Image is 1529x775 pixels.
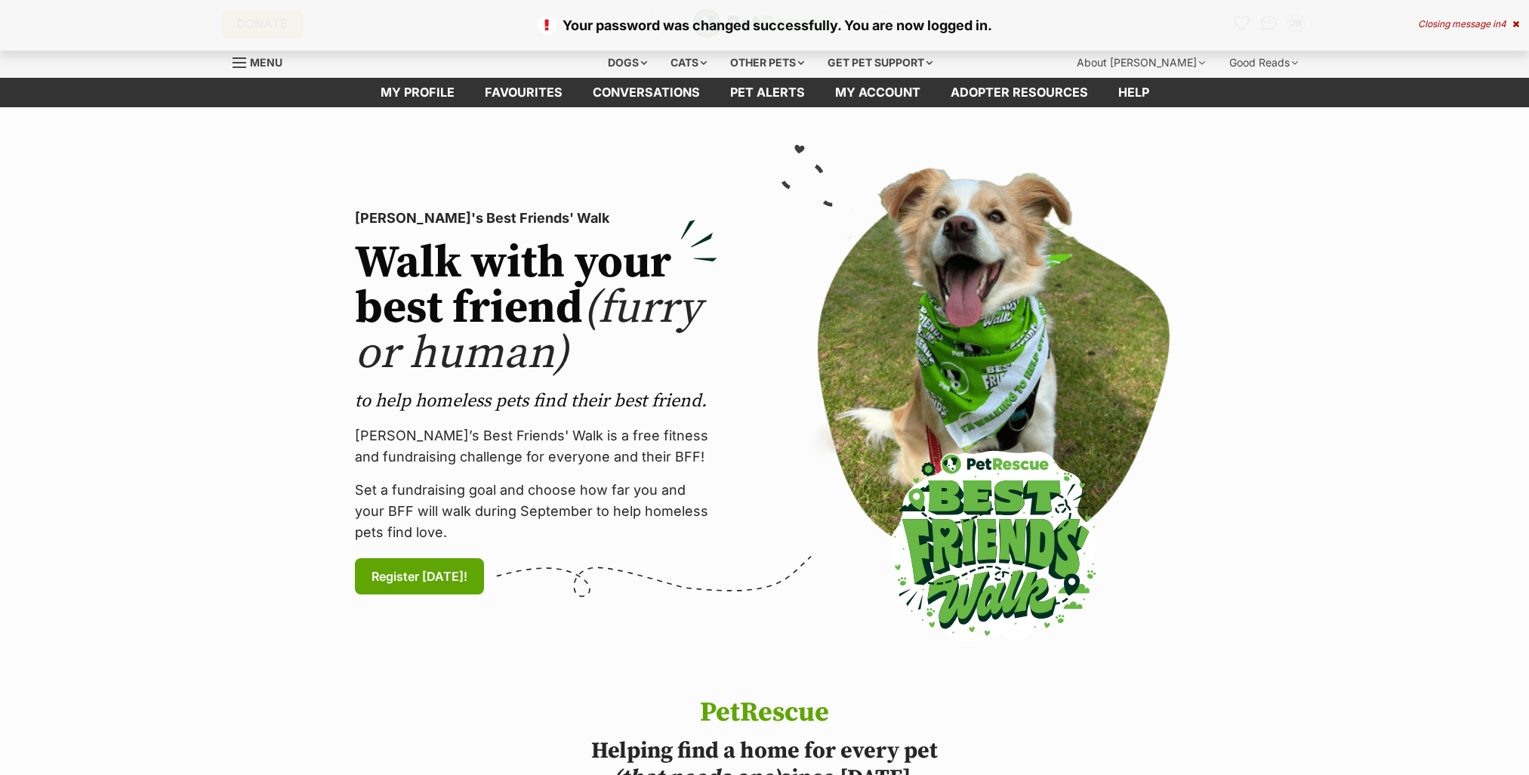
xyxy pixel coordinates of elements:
a: My profile [365,78,470,107]
h1: PetRescue [532,698,997,728]
a: conversations [578,78,715,107]
span: Register [DATE]! [371,567,467,585]
a: Pet alerts [715,78,820,107]
a: Register [DATE]! [355,558,484,594]
a: Help [1103,78,1164,107]
div: Good Reads [1219,48,1309,78]
span: (furry or human) [355,280,701,382]
div: Dogs [597,48,658,78]
div: Other pets [720,48,815,78]
p: Set a fundraising goal and choose how far you and your BFF will walk during September to help hom... [355,480,717,543]
span: Menu [250,56,282,69]
p: [PERSON_NAME]’s Best Friends' Walk is a free fitness and fundraising challenge for everyone and t... [355,425,717,468]
p: [PERSON_NAME]'s Best Friends' Walk [355,208,717,229]
div: Cats [660,48,717,78]
a: Adopter resources [936,78,1103,107]
a: Menu [233,48,293,75]
div: About [PERSON_NAME] [1066,48,1216,78]
div: Get pet support [817,48,943,78]
a: My account [820,78,936,107]
h2: Walk with your best friend [355,241,717,377]
a: Favourites [470,78,578,107]
p: to help homeless pets find their best friend. [355,389,717,413]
